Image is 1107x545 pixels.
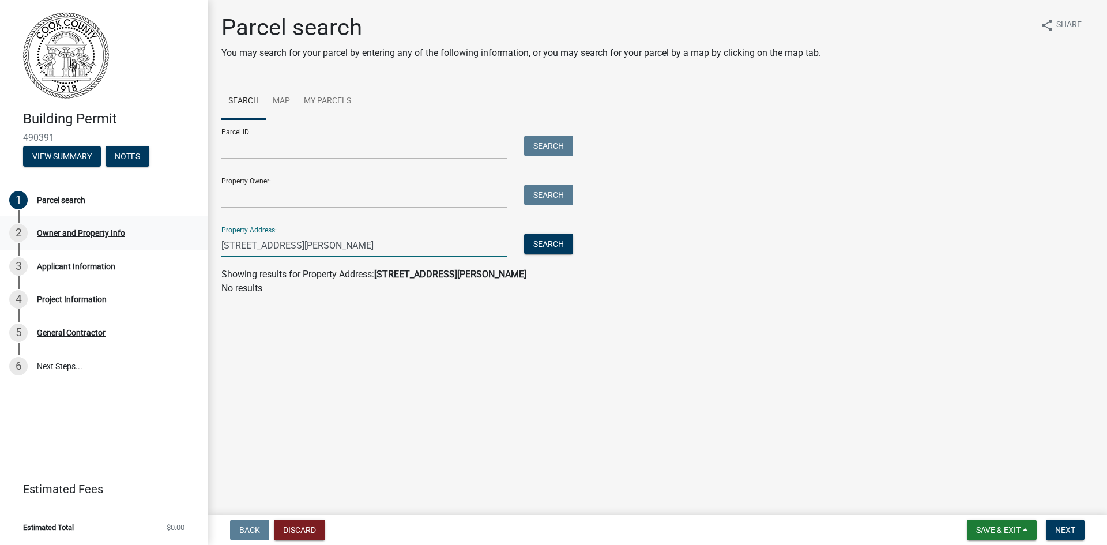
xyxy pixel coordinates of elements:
a: Estimated Fees [9,478,189,501]
button: Search [524,234,573,254]
p: No results [221,281,1093,295]
button: Discard [274,520,325,540]
span: Estimated Total [23,524,74,531]
div: Owner and Property Info [37,229,125,237]
div: General Contractor [37,329,106,337]
button: Search [524,136,573,156]
h1: Parcel search [221,14,821,42]
a: Map [266,83,297,120]
div: Parcel search [37,196,85,204]
div: 5 [9,324,28,342]
a: My Parcels [297,83,358,120]
button: Next [1046,520,1085,540]
strong: [STREET_ADDRESS][PERSON_NAME] [374,269,526,280]
wm-modal-confirm: Summary [23,152,101,161]
div: Applicant Information [37,262,115,270]
i: share [1040,18,1054,32]
button: Save & Exit [967,520,1037,540]
img: Cook County, Georgia [23,12,109,99]
h4: Building Permit [23,111,198,127]
div: 3 [9,257,28,276]
span: $0.00 [167,524,184,531]
div: Showing results for Property Address: [221,268,1093,281]
a: Search [221,83,266,120]
span: Save & Exit [976,525,1021,535]
p: You may search for your parcel by entering any of the following information, or you may search fo... [221,46,821,60]
span: Next [1055,525,1075,535]
button: Notes [106,146,149,167]
button: shareShare [1031,14,1091,36]
div: 1 [9,191,28,209]
div: 2 [9,224,28,242]
div: 6 [9,357,28,375]
button: Back [230,520,269,540]
wm-modal-confirm: Notes [106,152,149,161]
button: View Summary [23,146,101,167]
span: Share [1056,18,1082,32]
div: 4 [9,290,28,309]
span: 490391 [23,132,184,143]
div: Project Information [37,295,107,303]
span: Back [239,525,260,535]
button: Search [524,185,573,205]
